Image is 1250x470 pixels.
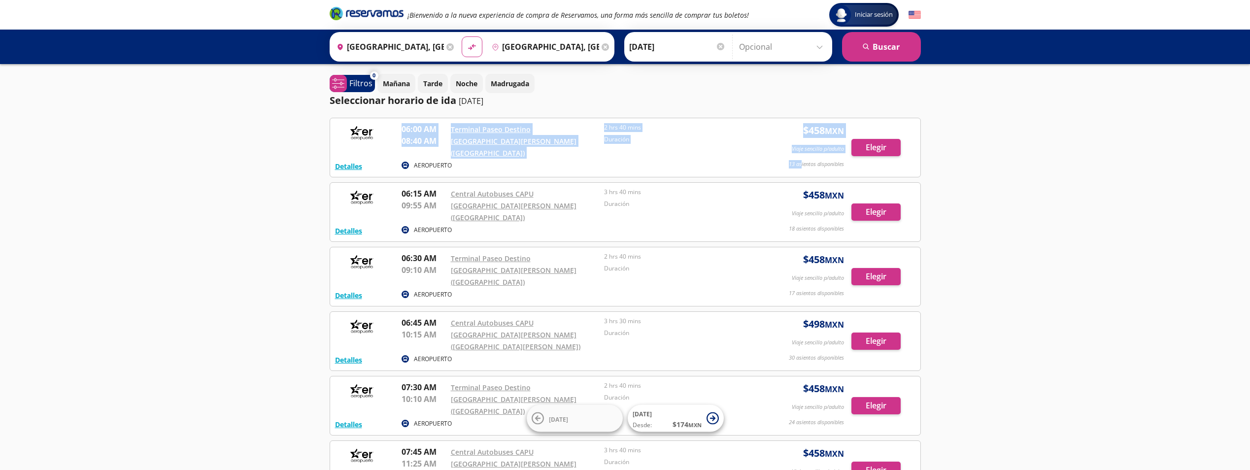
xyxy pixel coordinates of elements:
a: [GEOGRAPHIC_DATA][PERSON_NAME] ([GEOGRAPHIC_DATA]) [451,201,576,222]
p: 3 hrs 40 mins [604,446,753,455]
p: Duración [604,200,753,208]
button: Tarde [418,74,448,93]
span: $ 498 [803,317,844,332]
p: 07:30 AM [402,381,446,393]
button: Mañana [377,74,415,93]
span: [DATE] [549,415,568,423]
button: 0Filtros [330,75,375,92]
p: AEROPUERTO [414,290,452,299]
p: AEROPUERTO [414,226,452,235]
a: [GEOGRAPHIC_DATA][PERSON_NAME] ([GEOGRAPHIC_DATA]) [451,395,576,416]
p: 24 asientos disponibles [789,418,844,427]
span: $ 458 [803,381,844,396]
small: MXN [825,255,844,266]
button: Noche [450,74,483,93]
a: Brand Logo [330,6,404,24]
p: 06:00 AM [402,123,446,135]
p: 2 hrs 40 mins [604,123,753,132]
p: Duración [604,264,753,273]
p: 3 hrs 30 mins [604,317,753,326]
small: MXN [825,319,844,330]
p: 3 hrs 40 mins [604,188,753,197]
input: Buscar Origen [333,34,444,59]
p: Noche [456,78,477,89]
p: Madrugada [491,78,529,89]
button: Elegir [851,268,901,285]
p: 10:10 AM [402,393,446,405]
img: RESERVAMOS [335,381,389,401]
button: Detalles [335,355,362,365]
span: Desde: [633,421,652,430]
input: Opcional [739,34,827,59]
button: Detalles [335,419,362,430]
p: Duración [604,329,753,337]
p: 2 hrs 40 mins [604,381,753,390]
p: 18 asientos disponibles [789,225,844,233]
p: Duración [604,393,753,402]
p: Filtros [349,77,372,89]
p: Duración [604,135,753,144]
button: [DATE] [527,405,623,432]
p: 08:40 AM [402,135,446,147]
p: Mañana [383,78,410,89]
button: [DATE]Desde:$174MXN [628,405,724,432]
p: 17 asientos disponibles [789,289,844,298]
span: $ 458 [803,123,844,138]
p: Viaje sencillo p/adulto [792,145,844,153]
small: MXN [825,448,844,459]
p: 11:25 AM [402,458,446,470]
p: 09:10 AM [402,264,446,276]
button: Elegir [851,203,901,221]
button: Elegir [851,139,901,156]
p: Viaje sencillo p/adulto [792,274,844,282]
a: Terminal Paseo Destino [451,125,531,134]
span: $ 174 [673,419,702,430]
p: Tarde [423,78,442,89]
a: [GEOGRAPHIC_DATA][PERSON_NAME] ([GEOGRAPHIC_DATA]) [451,266,576,287]
span: $ 458 [803,188,844,202]
a: [GEOGRAPHIC_DATA][PERSON_NAME] ([GEOGRAPHIC_DATA][PERSON_NAME]) [451,330,580,351]
button: English [909,9,921,21]
p: AEROPUERTO [414,161,452,170]
button: Detalles [335,226,362,236]
img: RESERVAMOS [335,317,389,336]
small: MXN [825,126,844,136]
p: 07:45 AM [402,446,446,458]
span: 0 [372,71,375,80]
span: [DATE] [633,410,652,418]
a: Central Autobuses CAPU [451,318,534,328]
p: Seleccionar horario de ida [330,93,456,108]
p: 06:45 AM [402,317,446,329]
img: RESERVAMOS [335,446,389,466]
a: Terminal Paseo Destino [451,254,531,263]
small: MXN [825,190,844,201]
img: RESERVAMOS [335,188,389,207]
p: 10:15 AM [402,329,446,340]
span: Iniciar sesión [851,10,897,20]
button: Detalles [335,161,362,171]
span: $ 458 [803,446,844,461]
button: Elegir [851,333,901,350]
p: Duración [604,458,753,467]
p: 2 hrs 40 mins [604,252,753,261]
a: Terminal Paseo Destino [451,383,531,392]
button: Detalles [335,290,362,301]
p: 09:55 AM [402,200,446,211]
img: RESERVAMOS [335,123,389,143]
p: [DATE] [459,95,483,107]
p: 06:15 AM [402,188,446,200]
p: AEROPUERTO [414,355,452,364]
i: Brand Logo [330,6,404,21]
p: 30 asientos disponibles [789,354,844,362]
p: 13 asientos disponibles [789,160,844,168]
button: Madrugada [485,74,535,93]
button: Buscar [842,32,921,62]
p: AEROPUERTO [414,419,452,428]
a: Central Autobuses CAPU [451,447,534,457]
p: Viaje sencillo p/adulto [792,209,844,218]
p: Viaje sencillo p/adulto [792,338,844,347]
a: Central Autobuses CAPU [451,189,534,199]
img: RESERVAMOS [335,252,389,272]
p: Viaje sencillo p/adulto [792,403,844,411]
small: MXN [825,384,844,395]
